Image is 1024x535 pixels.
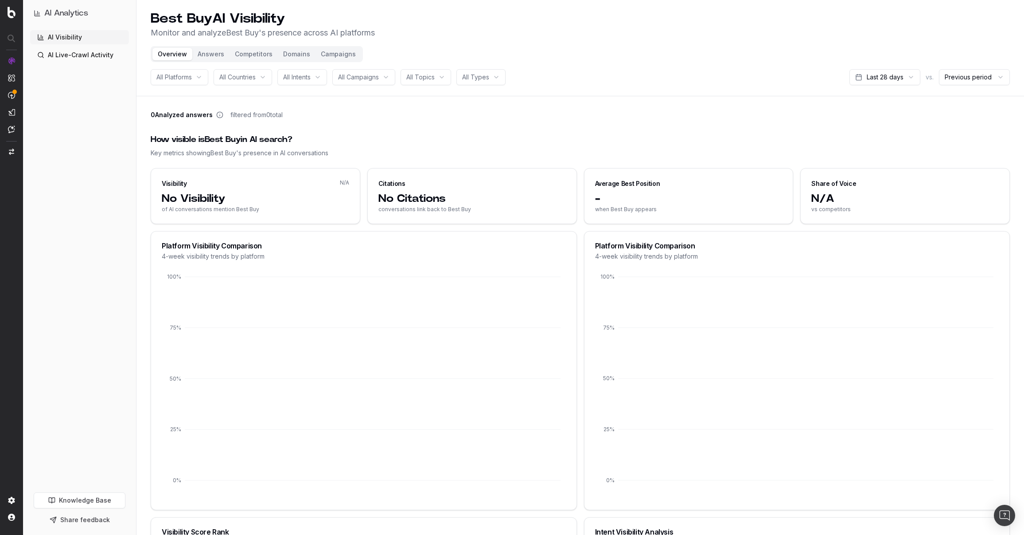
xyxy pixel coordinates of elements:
button: Competitors [230,48,278,60]
div: Average Best Position [595,179,660,188]
button: Overview [152,48,192,60]
h1: AI Analytics [44,7,88,20]
button: AI Analytics [34,7,125,20]
span: No Citations [378,192,566,206]
tspan: 0% [606,477,614,484]
img: Assist [8,126,15,133]
tspan: 75% [170,324,181,331]
img: My account [8,514,15,521]
img: Analytics [8,57,15,64]
img: Setting [8,497,15,504]
button: Campaigns [315,48,361,60]
div: 4-week visibility trends by platform [595,252,999,261]
button: Answers [192,48,230,60]
div: 4-week visibility trends by platform [162,252,566,261]
div: Key metrics showing Best Buy 's presence in AI conversations [151,149,1010,157]
span: All Platforms [156,73,192,82]
span: All Campaigns [338,73,379,82]
img: Studio [8,109,15,116]
tspan: 0% [173,477,181,484]
div: Open Intercom Messenger [994,505,1015,526]
a: Knowledge Base [34,492,125,508]
a: AI Visibility [30,30,129,44]
tspan: 50% [603,375,614,382]
tspan: 100% [600,273,614,280]
div: Citations [378,179,405,188]
p: Monitor and analyze Best Buy 's presence across AI platforms [151,27,375,39]
img: Switch project [9,149,14,155]
span: All Countries [219,73,256,82]
tspan: 75% [603,324,614,331]
h1: Best Buy AI Visibility [151,11,375,27]
div: Platform Visibility Comparison [162,242,566,249]
span: - [595,192,783,206]
div: Platform Visibility Comparison [595,242,999,249]
tspan: 100% [167,273,181,280]
span: All Topics [406,73,435,82]
div: How visible is Best Buy in AI search? [151,134,1010,146]
span: N/A [811,192,999,206]
span: conversations link back to Best Buy [378,206,566,213]
span: N/A [340,179,349,186]
img: Activation [8,91,15,99]
span: when Best Buy appears [595,206,783,213]
a: AI Live-Crawl Activity [30,48,129,62]
div: Visibility [162,179,187,188]
tspan: 25% [603,426,614,433]
tspan: 50% [170,375,181,382]
button: Domains [278,48,315,60]
span: No Visibility [162,192,349,206]
img: Intelligence [8,74,15,82]
span: vs. [926,73,934,82]
tspan: 25% [170,426,181,433]
button: Share feedback [34,512,125,528]
div: Share of Voice [811,179,856,188]
span: of AI conversations mention Best Buy [162,206,349,213]
span: 0 Analyzed answers [151,110,213,119]
span: filtered from 0 total [230,110,283,119]
span: All Intents [283,73,311,82]
span: vs competitors [811,206,999,213]
img: Botify logo [8,7,16,18]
